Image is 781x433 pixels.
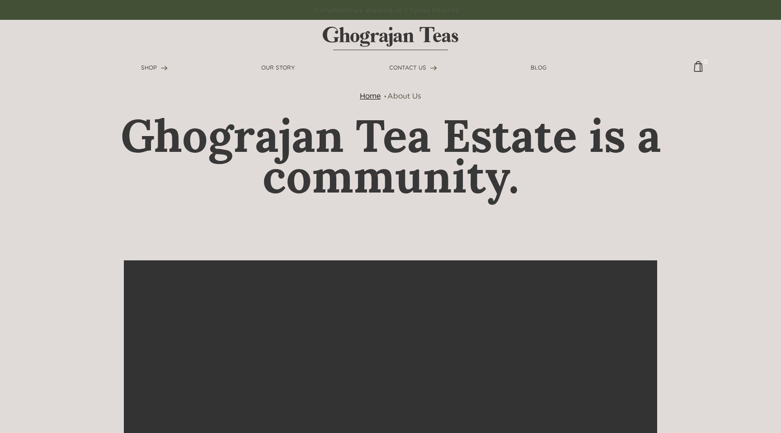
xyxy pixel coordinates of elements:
a: 0 [694,61,703,79]
a: OUR STORY [261,64,295,72]
img: cart-icon-matt.svg [694,61,703,79]
h1: Ghograjan Tea Estate is a community. [45,116,736,197]
img: forward-arrow.svg [161,66,168,71]
a: CONTACT US [389,64,437,72]
a: Home [360,92,381,100]
a: BLOG [531,64,546,72]
span: CONTACT US [389,65,426,71]
img: forward-arrow.svg [430,66,437,71]
span: 0 [703,57,707,61]
a: SHOP [141,64,168,72]
img: logo-matt.svg [323,27,458,50]
a: About Us [387,92,421,100]
span: SHOP [141,65,157,71]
